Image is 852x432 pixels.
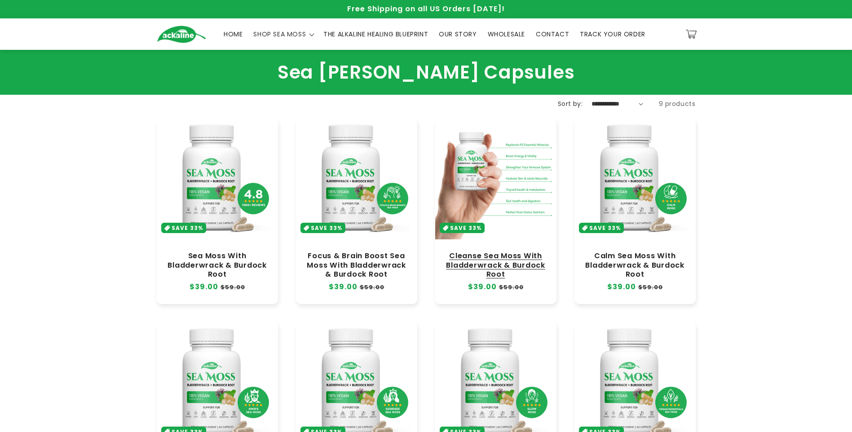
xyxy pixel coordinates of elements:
a: Cleanse Sea Moss With Bladderwrack & Burdock Root [444,251,547,278]
a: Calm Sea Moss With Bladderwrack & Burdock Root [583,251,687,278]
label: Sort by: [558,99,583,108]
span: SHOP SEA MOSS [253,30,306,38]
a: THE ALKALINE HEALING BLUEPRINT [318,25,433,44]
a: TRACK YOUR ORDER [574,25,651,44]
span: Free Shipping on all US Orders [DATE]! [347,4,505,14]
a: HOME [218,25,248,44]
span: HOME [224,30,243,38]
span: 9 products [659,99,696,108]
summary: SHOP SEA MOSS [248,25,318,44]
h1: Sea [PERSON_NAME] Capsules [157,61,696,84]
span: OUR STORY [439,30,477,38]
span: TRACK YOUR ORDER [580,30,645,38]
span: THE ALKALINE HEALING BLUEPRINT [323,30,428,38]
img: Ackaline [157,26,206,43]
a: OUR STORY [433,25,482,44]
span: WHOLESALE [488,30,525,38]
a: Focus & Brain Boost Sea Moss With Bladderwrack & Burdock Root [305,251,408,278]
a: Sea Moss With Bladderwrack & Burdock Root [166,251,269,278]
span: CONTACT [536,30,569,38]
a: WHOLESALE [482,25,530,44]
a: CONTACT [530,25,574,44]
